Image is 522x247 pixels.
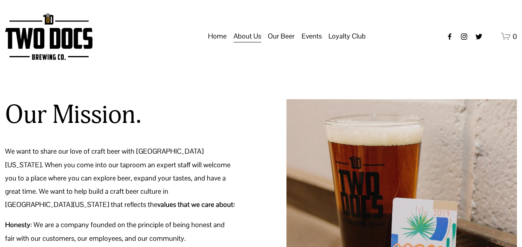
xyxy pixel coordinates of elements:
[5,220,30,229] strong: Honesty
[5,13,92,60] img: Two Docs Brewing Co.
[302,30,322,43] span: Events
[475,33,483,40] a: twitter-unauth
[268,30,295,43] span: Our Beer
[268,29,295,44] a: folder dropdown
[5,99,141,131] h2: Our Mission.
[5,145,235,211] p: We want to share our love of craft beer with [GEOGRAPHIC_DATA][US_STATE]. When you come into our ...
[302,29,322,44] a: folder dropdown
[157,200,235,209] strong: values that we care about:
[208,29,227,44] a: Home
[446,33,454,40] a: Facebook
[328,30,366,43] span: Loyalty Club
[460,33,468,40] a: instagram-unauth
[234,29,261,44] a: folder dropdown
[513,32,517,41] span: 0
[501,32,517,41] a: 0 items in cart
[234,30,261,43] span: About Us
[328,29,366,44] a: folder dropdown
[5,218,235,245] p: : We are a company founded on the principle of being honest and fair with our customers, our empl...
